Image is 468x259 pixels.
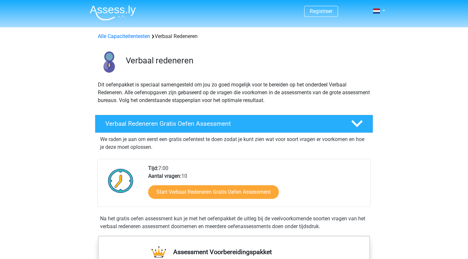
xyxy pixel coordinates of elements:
img: Klok [104,164,137,197]
img: Assessly [90,5,136,20]
img: verbaal redeneren [95,48,123,76]
div: 7:00 10 [143,164,370,207]
a: Start Verbaal Redeneren Gratis Oefen Assessment [148,185,279,199]
a: Registreer [310,8,332,14]
a: Alle Capaciteitentesten [98,33,150,39]
p: Dit oefenpakket is speciaal samengesteld om jou zo goed mogelijk voor te bereiden op het onderdee... [98,81,370,104]
b: Tijd: [148,165,158,171]
a: Verbaal Redeneren Gratis Oefen Assessment [92,115,376,133]
b: Aantal vragen: [148,173,181,179]
h3: Verbaal redeneren [126,56,368,66]
h4: Verbaal Redeneren Gratis Oefen Assessment [105,120,341,127]
p: We raden je aan om eerst een gratis oefentest te doen zodat je kunt zien wat voor soort vragen er... [100,136,368,151]
div: Na het gratis oefen assessment kun je met het oefenpakket de uitleg bij de veelvoorkomende soorte... [97,215,370,230]
div: Verbaal Redeneren [95,32,373,40]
